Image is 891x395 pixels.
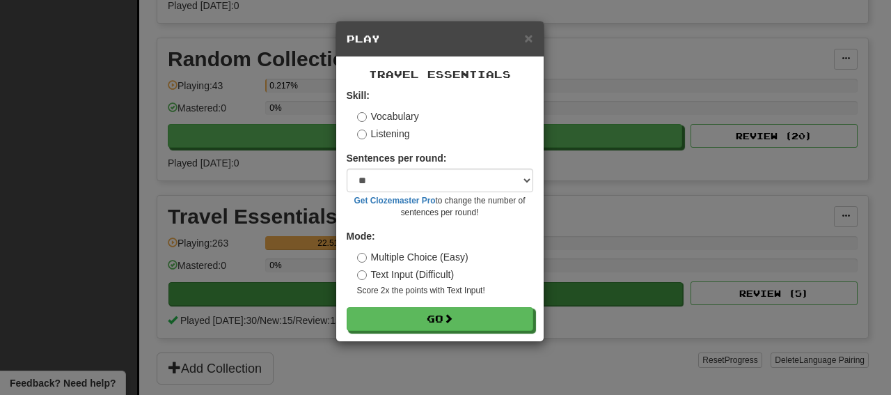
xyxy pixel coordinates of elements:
label: Listening [357,127,410,141]
strong: Skill: [347,90,370,101]
span: × [524,30,533,46]
label: Multiple Choice (Easy) [357,250,468,264]
button: Close [524,31,533,45]
small: to change the number of sentences per round! [347,195,533,219]
input: Vocabulary [357,112,367,122]
input: Text Input (Difficult) [357,270,367,280]
input: Listening [357,130,367,139]
small: Score 2x the points with Text Input ! [357,285,533,297]
span: Travel Essentials [369,68,511,80]
label: Text Input (Difficult) [357,268,455,281]
button: Go [347,307,533,331]
input: Multiple Choice (Easy) [357,253,367,263]
a: Get Clozemaster Pro [354,196,436,206]
strong: Mode: [347,231,375,242]
label: Vocabulary [357,109,419,123]
label: Sentences per round: [347,151,447,165]
h5: Play [347,32,533,46]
